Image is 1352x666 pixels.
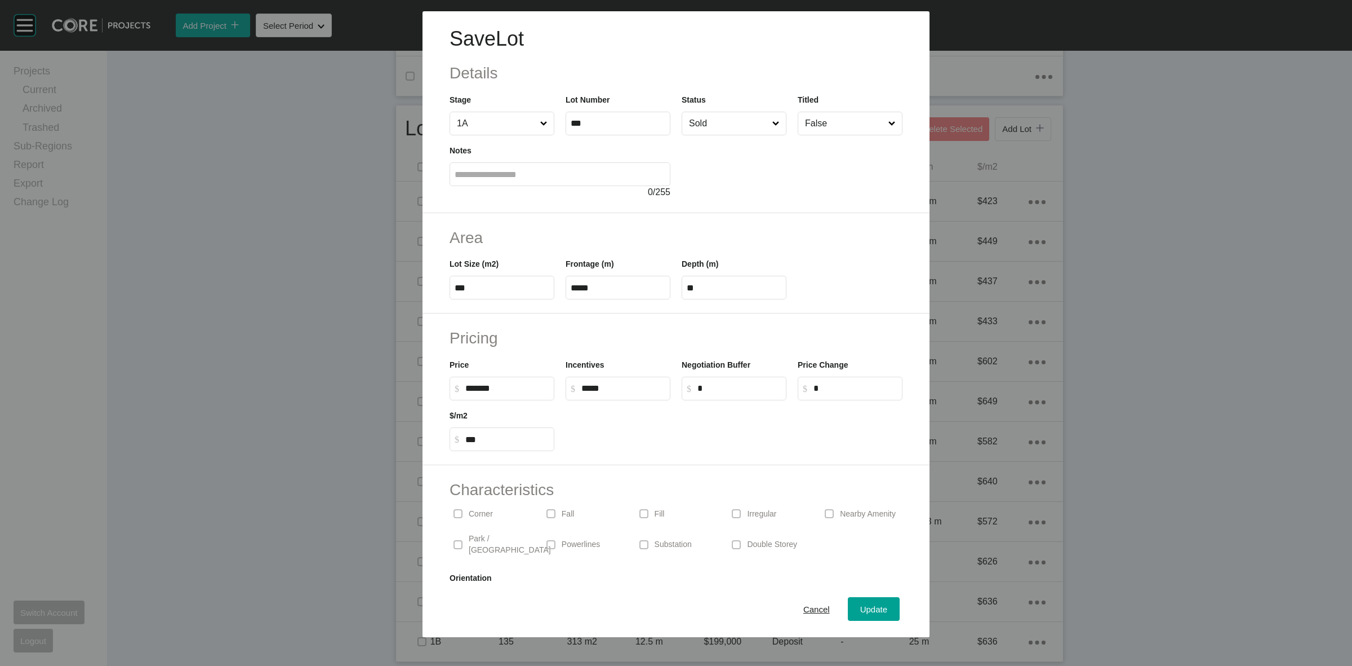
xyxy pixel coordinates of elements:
p: Double Storey [747,539,797,550]
span: Update [860,605,887,614]
label: Lot Size (m2) [450,259,499,268]
p: Park / [GEOGRAPHIC_DATA] [469,533,551,555]
p: Irregular [747,509,776,520]
tspan: $ [455,384,459,394]
span: Close menu... [538,112,550,135]
input: $ [581,383,665,393]
p: Substation [655,539,692,550]
p: Corner [469,509,493,520]
p: Fill [655,509,665,520]
label: Titled [798,95,819,104]
label: Price [450,360,469,369]
h1: Save Lot [450,25,902,53]
span: Close menu... [886,112,898,135]
p: Fall [562,509,575,520]
label: Lot Number [566,95,610,104]
p: Powerlines [562,539,600,550]
label: Stage [450,95,471,104]
h2: Characteristics [450,479,902,501]
input: $ [465,383,549,393]
label: $/m2 [450,411,468,420]
button: Update [848,597,900,621]
input: $ [697,383,781,393]
p: Nearby Amenity [840,509,896,520]
tspan: $ [455,435,459,444]
label: Status [682,95,706,104]
tspan: $ [803,384,807,394]
h2: Details [450,62,902,84]
label: Depth (m) [682,259,718,268]
label: Orientation [450,574,492,583]
input: False [803,112,886,135]
label: Incentives [566,360,604,369]
input: 1A [455,112,538,135]
input: $ [813,383,897,393]
label: Frontage (m) [566,259,614,268]
tspan: $ [571,384,575,394]
h2: Pricing [450,327,902,349]
label: Notes [450,146,472,155]
span: Cancel [803,605,830,614]
input: $ [465,435,549,444]
h2: Area [450,227,902,249]
button: Cancel [791,597,842,621]
input: Sold [687,112,770,135]
div: / 255 [450,186,670,199]
span: Close menu... [770,112,782,135]
label: Price Change [798,360,848,369]
label: Negotiation Buffer [682,360,750,369]
span: 0 [648,187,653,197]
tspan: $ [687,384,691,394]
